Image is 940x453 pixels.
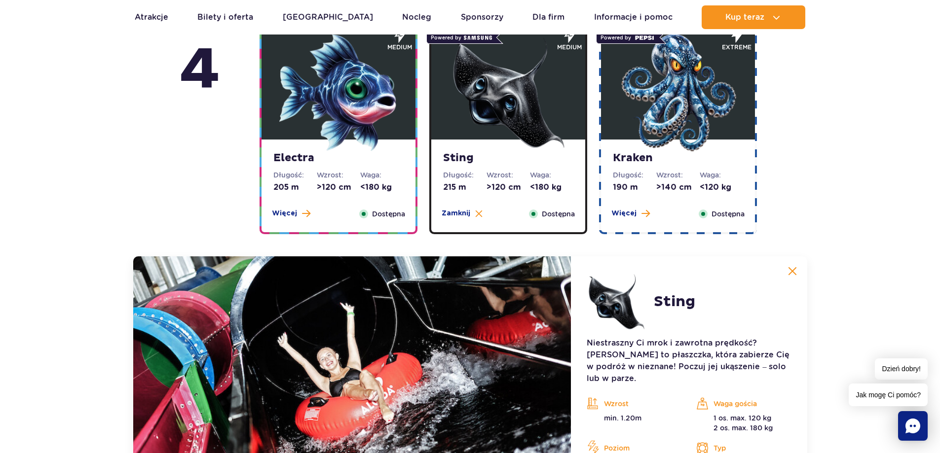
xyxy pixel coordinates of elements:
dd: <180 kg [360,182,404,193]
dt: Wzrost: [656,170,700,180]
span: Więcej [272,209,297,218]
dd: 205 m [273,182,317,193]
p: Niestraszny Ci mrok i zawrotna prędkość? [PERSON_NAME] to płaszczka, która zabierze Cię w podróż ... [587,337,791,384]
dd: >120 cm [317,182,360,193]
dd: <120 kg [700,182,743,193]
strong: piętro [180,19,220,107]
strong: Electra [273,151,404,165]
dt: Waga: [360,170,404,180]
span: Dzień dobry! [875,358,928,380]
dt: Długość: [443,170,487,180]
p: 1 os. max. 120 kg 2 os. max. 180 kg [696,413,791,433]
img: 683e9dd6f19b1268161416.png [587,272,646,331]
p: Waga gościa [696,396,791,411]
h2: Sting [654,293,695,311]
button: Zamknij [442,209,483,218]
span: Zamknij [442,209,470,218]
dt: Wzrost: [317,170,360,180]
span: medium [557,43,582,52]
img: 683e9dc030483830179588.png [279,34,398,152]
img: 683e9df96f1c7957131151.png [619,34,737,152]
img: 683e9dd6f19b1268161416.png [449,34,567,152]
dt: Wzrost: [487,170,530,180]
span: Więcej [611,209,637,218]
span: medium [387,43,412,52]
span: Dostępna [372,209,405,219]
dd: <180 kg [530,182,573,193]
a: Nocleg [402,5,431,29]
span: extreme [722,43,752,52]
a: [GEOGRAPHIC_DATA] [283,5,373,29]
dd: 215 m [443,182,487,193]
a: Sponsorzy [461,5,503,29]
strong: Kraken [613,151,743,165]
dt: Długość: [613,170,656,180]
a: Dla firm [532,5,564,29]
span: 4 [180,34,220,107]
strong: Sting [443,151,573,165]
span: Kup teraz [725,13,764,22]
span: Powered by [596,31,660,44]
a: Atrakcje [135,5,168,29]
span: Jak mogę Ci pomóc? [849,383,928,406]
dt: Waga: [530,170,573,180]
button: Kup teraz [702,5,805,29]
p: min. 1.20m [587,413,681,423]
div: Chat [898,411,928,441]
dd: 190 m [613,182,656,193]
span: Dostępna [712,209,745,219]
p: Wzrost [587,396,681,411]
button: Więcej [611,209,650,218]
dt: Waga: [700,170,743,180]
a: Bilety i oferta [197,5,253,29]
span: Powered by [426,31,496,44]
dd: >140 cm [656,182,700,193]
a: Informacje i pomoc [594,5,673,29]
dt: Długość: [273,170,317,180]
span: Dostępna [542,209,575,219]
button: Więcej [272,209,310,218]
dd: >120 cm [487,182,530,193]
